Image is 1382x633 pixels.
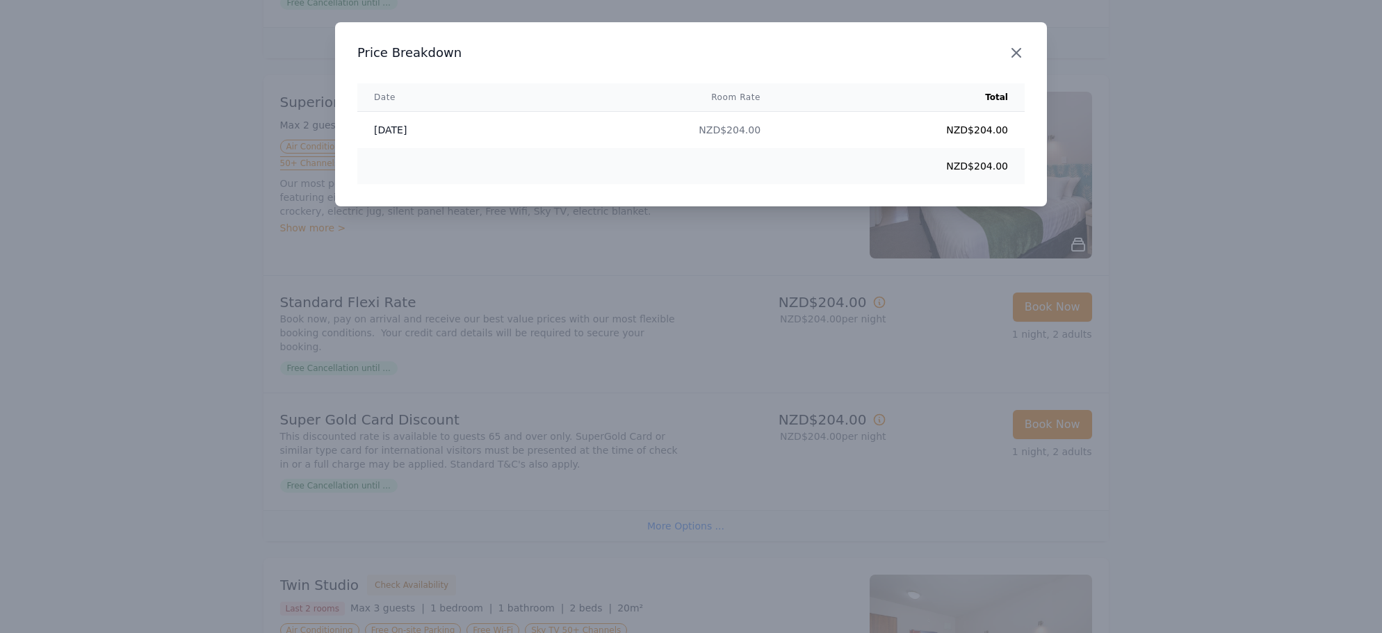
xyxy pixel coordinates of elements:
td: [DATE] [357,112,530,149]
td: NZD$204.00 [530,112,777,149]
th: Total [777,83,1025,112]
th: Date [357,83,530,112]
td: NZD$204.00 [777,148,1025,184]
td: NZD$204.00 [777,112,1025,149]
th: Room Rate [530,83,777,112]
h3: Price Breakdown [357,44,1025,61]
